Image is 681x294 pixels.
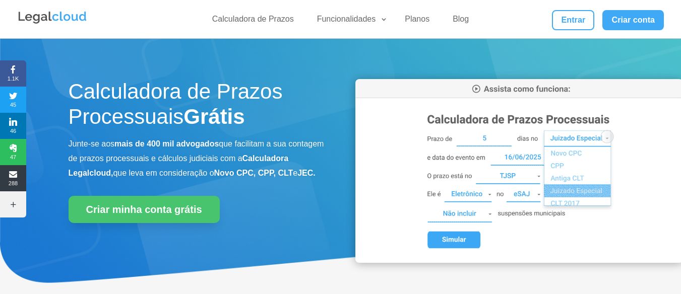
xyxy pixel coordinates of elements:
[183,105,244,128] strong: Grátis
[114,139,219,148] b: mais de 400 mil advogados
[69,79,326,135] h1: Calculadora de Prazos Processuais
[17,18,88,27] a: Logo da Legalcloud
[297,169,316,177] b: JEC.
[206,14,300,29] a: Calculadora de Prazos
[399,14,436,29] a: Planos
[69,137,326,180] p: Junte-se aos que facilitam a sua contagem de prazos processuais e cálculos judiciais com a que le...
[602,10,664,30] a: Criar conta
[552,10,594,30] a: Entrar
[311,14,388,29] a: Funcionalidades
[447,14,475,29] a: Blog
[214,169,293,177] b: Novo CPC, CPP, CLT
[17,10,88,25] img: Legalcloud Logo
[69,154,289,177] b: Calculadora Legalcloud,
[69,196,220,223] a: Criar minha conta grátis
